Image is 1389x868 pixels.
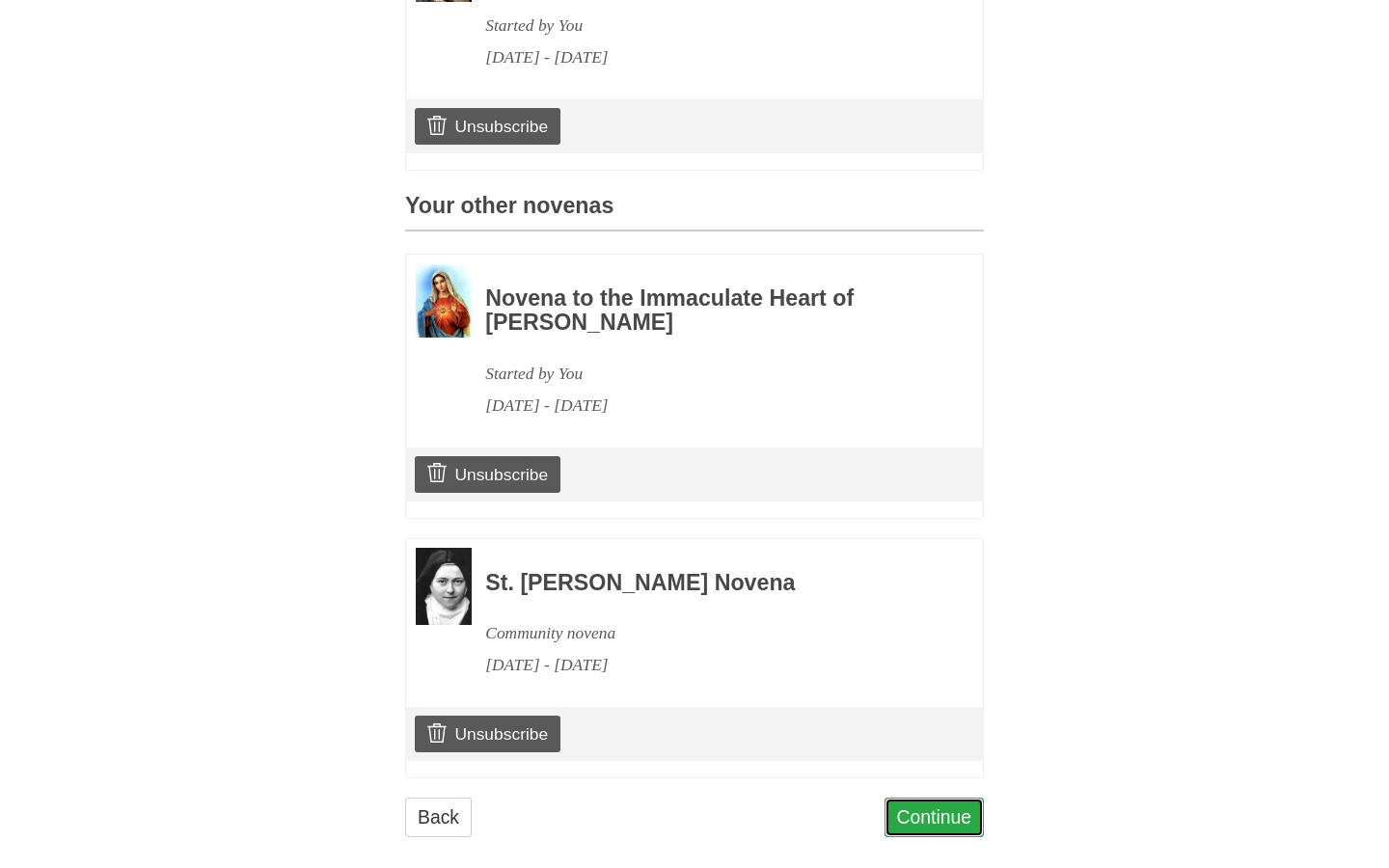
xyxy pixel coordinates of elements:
[405,194,984,231] h3: Your other novenas
[485,649,931,681] div: [DATE] - [DATE]
[415,716,560,752] a: Unsubscribe
[485,286,931,336] h3: Novena to the Immaculate Heart of [PERSON_NAME]
[485,358,931,390] div: Started by You
[405,798,472,837] a: Back
[885,798,985,837] a: Continue
[416,264,472,339] img: Novena image
[415,456,560,493] a: Unsubscribe
[485,617,931,649] div: Community novena
[485,10,931,41] div: Started by You
[415,108,560,145] a: Unsubscribe
[485,390,931,421] div: [DATE] - [DATE]
[416,548,472,625] img: Novena image
[485,571,931,596] h3: St. [PERSON_NAME] Novena
[485,41,931,73] div: [DATE] - [DATE]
